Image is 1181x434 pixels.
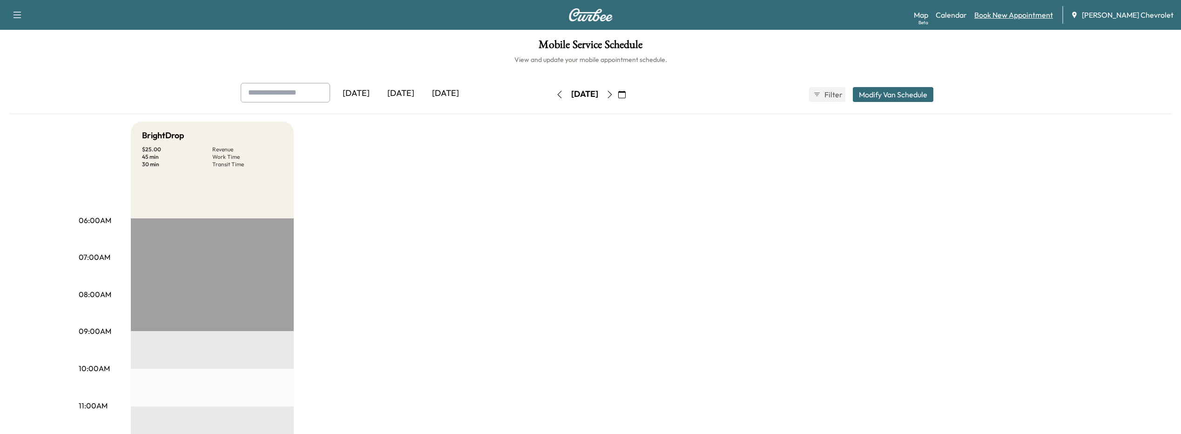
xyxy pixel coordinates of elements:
p: Revenue [212,146,283,153]
img: Curbee Logo [568,8,613,21]
p: 30 min [142,161,212,168]
p: 45 min [142,153,212,161]
div: [DATE] [334,83,378,104]
p: 10:00AM [79,363,110,374]
button: Filter [809,87,845,102]
h1: Mobile Service Schedule [9,39,1172,55]
p: 06:00AM [79,215,111,226]
div: [DATE] [571,88,598,100]
div: [DATE] [378,83,423,104]
p: 09:00AM [79,325,111,337]
p: Work Time [212,153,283,161]
h5: BrightDrop [142,129,184,142]
p: 07:00AM [79,251,110,263]
div: Beta [918,19,928,26]
a: MapBeta [914,9,928,20]
span: [PERSON_NAME] Chevrolet [1082,9,1174,20]
p: 11:00AM [79,400,108,411]
h6: View and update your mobile appointment schedule. [9,55,1172,64]
p: Transit Time [212,161,283,168]
p: 08:00AM [79,289,111,300]
span: Filter [824,89,841,100]
div: [DATE] [423,83,468,104]
a: Book New Appointment [974,9,1053,20]
p: $ 25.00 [142,146,212,153]
a: Calendar [936,9,967,20]
button: Modify Van Schedule [853,87,933,102]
